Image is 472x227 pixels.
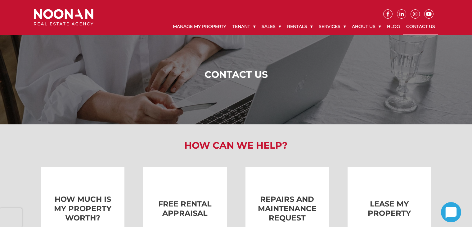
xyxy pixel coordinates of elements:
a: Tenant [229,19,258,35]
a: Rentals [284,19,316,35]
a: Manage My Property [170,19,229,35]
a: Sales [258,19,284,35]
a: Contact Us [403,19,438,35]
img: Noonan Real Estate Agency [34,9,93,25]
a: Services [316,19,349,35]
a: Blog [384,19,403,35]
a: About Us [349,19,384,35]
h1: Contact Us [35,69,437,80]
h2: How Can We Help? [29,140,443,151]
